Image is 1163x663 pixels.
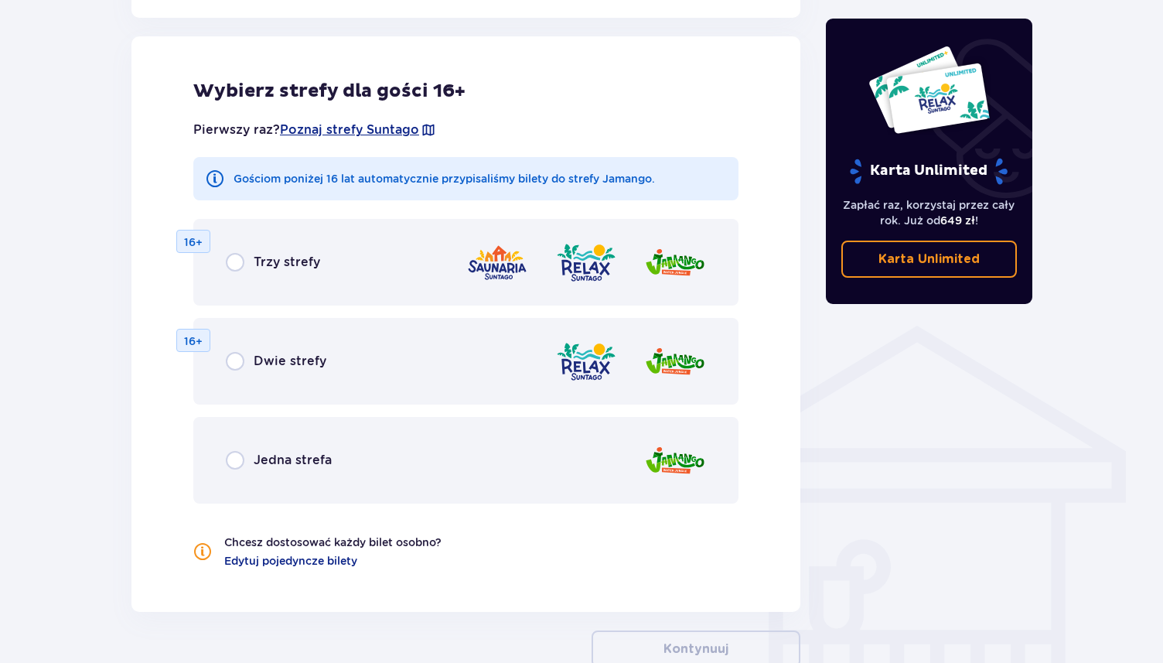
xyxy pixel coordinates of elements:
[234,171,655,186] p: Gościom poniżej 16 lat automatycznie przypisaliśmy bilety do strefy Jamango.
[224,553,357,569] a: Edytuj pojedyncze bilety
[644,340,706,384] img: Jamango
[841,197,1018,228] p: Zapłać raz, korzystaj przez cały rok. Już od !
[878,251,980,268] p: Karta Unlimited
[193,80,738,103] h2: Wybierz strefy dla gości 16+
[644,439,706,483] img: Jamango
[254,452,332,469] span: Jedna strefa
[555,340,617,384] img: Relax
[254,353,326,370] span: Dwie strefy
[555,241,617,285] img: Relax
[848,158,1009,185] p: Karta Unlimited
[940,214,975,227] span: 649 zł
[184,234,203,250] p: 16+
[841,241,1018,278] a: Karta Unlimited
[193,121,436,138] p: Pierwszy raz?
[184,333,203,349] p: 16+
[663,641,728,658] p: Kontynuuj
[868,45,991,135] img: Dwie karty całoroczne do Suntago z napisem 'UNLIMITED RELAX', na białym tle z tropikalnymi liśćmi...
[644,241,706,285] img: Jamango
[280,121,419,138] a: Poznaj strefy Suntago
[254,254,320,271] span: Trzy strefy
[466,241,528,285] img: Saunaria
[224,535,442,550] p: Chcesz dostosować każdy bilet osobno?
